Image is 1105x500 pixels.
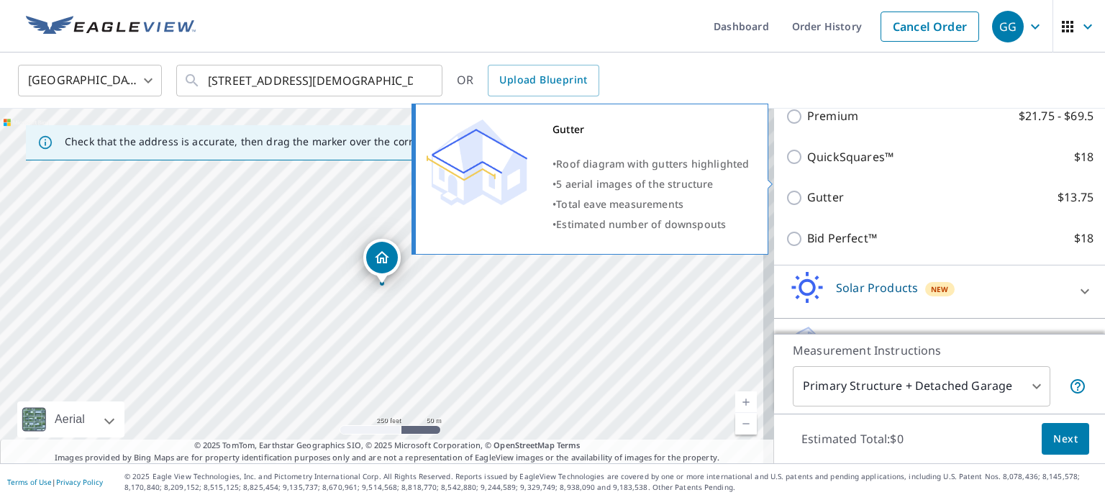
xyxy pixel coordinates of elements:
[494,440,554,450] a: OpenStreetMap
[807,188,844,206] p: Gutter
[65,135,479,148] p: Check that the address is accurate, then drag the marker over the correct structure.
[556,197,683,211] span: Total eave measurements
[807,229,877,247] p: Bid Perfect™
[7,477,52,487] a: Terms of Use
[786,271,1093,312] div: Solar ProductsNew
[793,342,1086,359] p: Measurement Instructions
[931,283,949,295] span: New
[363,239,401,283] div: Dropped pin, building 1, Residential property, 212 Church Dr Irwin, PA 15642
[457,65,599,96] div: OR
[552,174,750,194] div: •
[552,119,750,140] div: Gutter
[735,413,757,435] a: Current Level 17, Zoom Out
[557,440,581,450] a: Terms
[1069,378,1086,395] span: Your report will include the primary structure and a detached garage if one exists.
[735,391,757,413] a: Current Level 17, Zoom In
[552,154,750,174] div: •
[552,194,750,214] div: •
[556,157,749,171] span: Roof diagram with gutters highlighted
[26,16,196,37] img: EV Logo
[1053,430,1078,448] span: Next
[194,440,581,452] span: © 2025 TomTom, Earthstar Geographics SIO, © 2025 Microsoft Corporation, ©
[488,65,599,96] a: Upload Blueprint
[556,217,726,231] span: Estimated number of downspouts
[793,366,1050,406] div: Primary Structure + Detached Garage
[992,11,1024,42] div: GG
[427,119,527,206] img: Premium
[499,71,587,89] span: Upload Blueprint
[807,148,893,166] p: QuickSquares™
[56,477,103,487] a: Privacy Policy
[208,60,413,101] input: Search by address or latitude-longitude
[1074,229,1093,247] p: $18
[7,478,103,486] p: |
[556,177,713,191] span: 5 aerial images of the structure
[836,279,918,296] p: Solar Products
[552,214,750,235] div: •
[1042,423,1089,455] button: Next
[807,107,858,125] p: Premium
[790,423,915,455] p: Estimated Total: $0
[786,324,1093,365] div: Walls ProductsNew
[124,471,1098,493] p: © 2025 Eagle View Technologies, Inc. and Pictometry International Corp. All Rights Reserved. Repo...
[1074,148,1093,166] p: $18
[1019,107,1093,125] p: $21.75 - $69.5
[50,401,89,437] div: Aerial
[17,401,124,437] div: Aerial
[1058,188,1093,206] p: $13.75
[881,12,979,42] a: Cancel Order
[18,60,162,101] div: [GEOGRAPHIC_DATA]
[836,332,919,350] p: Walls Products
